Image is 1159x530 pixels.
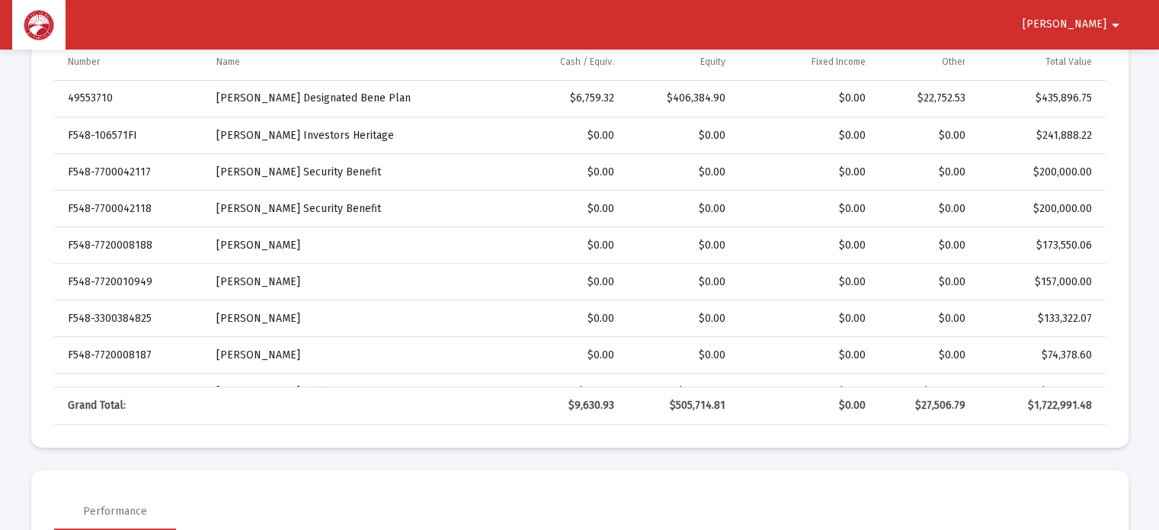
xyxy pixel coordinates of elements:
div: $0.00 [636,238,725,253]
td: [PERSON_NAME] [206,227,486,264]
div: $51,737.61 [636,384,725,400]
td: Column Cash / Equiv. [485,43,624,80]
td: [PERSON_NAME] Rollover IRA [206,374,486,410]
div: $0.00 [887,348,965,363]
td: [PERSON_NAME] Designated Bene Plan [206,81,486,117]
div: $173,550.06 [986,238,1091,253]
td: F548-7720008187 [54,337,206,374]
div: $0.00 [496,275,613,290]
td: Column Other [876,43,975,80]
span: [PERSON_NAME] [1023,18,1106,31]
div: $0.00 [747,398,866,413]
div: $200,000.00 [986,165,1091,180]
div: $0.00 [747,201,866,217]
div: $0.00 [747,165,866,180]
mat-icon: arrow_drop_down [1106,10,1125,40]
div: Data grid [54,43,1106,425]
div: $0.00 [636,311,725,326]
td: 49553710 [54,81,206,117]
div: $0.00 [747,311,866,326]
div: $505,714.81 [636,398,725,413]
div: $0.00 [496,238,613,253]
div: $0.00 [747,91,866,106]
td: Column Equity [625,43,736,80]
div: $406,384.90 [636,91,725,106]
td: Column Total Value [975,43,1105,80]
div: $435,896.75 [986,91,1091,106]
div: $0.00 [747,384,866,400]
td: 48766042 [54,374,206,410]
div: $0.00 [636,128,725,143]
div: Cash / Equiv. [560,56,614,68]
div: $0.00 [887,311,965,326]
td: [PERSON_NAME] Investors Heritage [206,117,486,154]
div: Equity [700,56,725,68]
div: $0.00 [747,275,866,290]
td: Column Fixed Income [736,43,876,80]
div: Grand Total: [68,398,195,413]
td: [PERSON_NAME] Security Benefit [206,154,486,191]
div: $0.00 [496,165,613,180]
div: Other [941,56,965,68]
div: $0.00 [887,165,965,180]
div: $133,322.07 [986,311,1091,326]
div: $0.00 [887,275,965,290]
div: $241,888.22 [986,128,1091,143]
div: $74,378.60 [986,348,1091,363]
div: $2,377.13 [887,384,965,400]
img: Dashboard [24,10,54,40]
div: $200,000.00 [986,201,1091,217]
div: $0.00 [496,311,613,326]
div: $183.16 [496,384,613,400]
div: Name [216,56,240,68]
div: $0.00 [747,238,866,253]
div: $27,506.79 [887,398,965,413]
td: [PERSON_NAME] [206,337,486,374]
td: [PERSON_NAME] Security Benefit [206,191,486,227]
div: Performance [83,504,147,519]
div: $0.00 [496,128,613,143]
td: F548-106571FI [54,117,206,154]
td: [PERSON_NAME] [206,300,486,337]
div: $0.00 [496,348,613,363]
div: $0.00 [636,201,725,217]
td: F548-3300384825 [54,300,206,337]
div: $0.00 [887,128,965,143]
div: $9,630.93 [496,398,613,413]
button: [PERSON_NAME] [1004,9,1143,40]
div: $1,722,991.48 [986,398,1091,413]
div: $0.00 [887,201,965,217]
div: $0.00 [747,128,866,143]
div: $0.00 [887,238,965,253]
div: $6,759.32 [496,91,613,106]
div: $0.00 [636,275,725,290]
div: Number [68,56,100,68]
div: $157,000.00 [986,275,1091,290]
td: Column Number [54,43,206,80]
div: $0.00 [636,348,725,363]
td: F548-7720008188 [54,227,206,264]
div: $22,752.53 [887,91,965,106]
div: $0.00 [496,201,613,217]
div: $54,297.90 [986,384,1091,400]
div: Fixed Income [812,56,866,68]
div: $0.00 [636,165,725,180]
td: F548-7720010949 [54,264,206,300]
div: $0.00 [747,348,866,363]
td: F548-7700042117 [54,154,206,191]
td: Column Name [206,43,486,80]
td: [PERSON_NAME] [206,264,486,300]
td: F548-7700042118 [54,191,206,227]
div: Total Value [1045,56,1092,68]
